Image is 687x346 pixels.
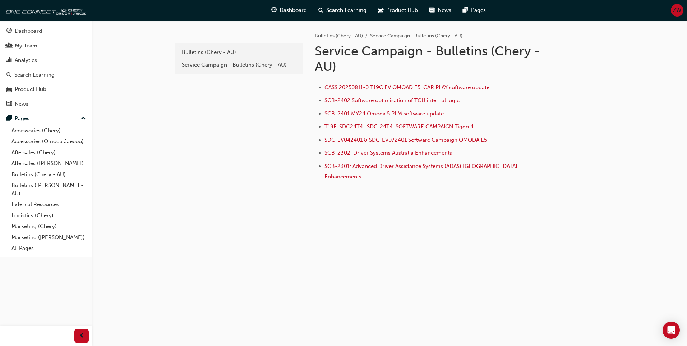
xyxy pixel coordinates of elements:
a: search-iconSearch Learning [313,3,372,18]
span: pages-icon [6,115,12,122]
a: Aftersales (Chery) [9,147,89,158]
button: DashboardMy TeamAnalyticsSearch LearningProduct HubNews [3,23,89,112]
span: car-icon [6,86,12,93]
div: News [15,100,28,108]
a: car-iconProduct Hub [372,3,424,18]
a: news-iconNews [424,3,457,18]
a: SDC-EV042401 & SDC-EV072401 Software Campaign OMODA E5 [324,137,487,143]
span: guage-icon [6,28,12,35]
a: Logistics (Chery) [9,210,89,221]
a: All Pages [9,243,89,254]
span: car-icon [378,6,383,15]
span: search-icon [6,72,11,78]
span: prev-icon [79,332,84,341]
img: oneconnect [4,3,86,17]
button: Pages [3,112,89,125]
div: Dashboard [15,27,42,35]
a: Dashboard [3,24,89,38]
a: Analytics [3,54,89,67]
div: Search Learning [14,71,55,79]
span: Dashboard [280,6,307,14]
a: News [3,97,89,111]
a: pages-iconPages [457,3,492,18]
a: External Resources [9,199,89,210]
span: pages-icon [463,6,468,15]
button: ZW [671,4,683,17]
a: Marketing (Chery) [9,221,89,232]
span: people-icon [6,43,12,49]
a: Marketing ([PERSON_NAME]) [9,232,89,243]
a: Aftersales ([PERSON_NAME]) [9,158,89,169]
span: guage-icon [271,6,277,15]
a: My Team [3,39,89,53]
a: T19FLSDC24T4- SDC-24T4: SOFTWARE CAMPAIGN Tiggo 4 [324,123,474,130]
a: Product Hub [3,83,89,96]
div: Pages [15,114,29,123]
span: ZW [673,6,681,14]
div: Product Hub [15,85,46,94]
span: News [438,6,451,14]
div: Open Intercom Messenger [663,322,680,339]
a: SCB-2401 MY24 Omoda 5 PLM software update [324,110,444,117]
a: SCB-2301: Advanced Driver Assistance Systems (ADAS) [GEOGRAPHIC_DATA] Enhancements [324,163,519,180]
a: Service Campaign - Bulletins (Chery - AU) [178,59,300,71]
span: news-icon [6,101,12,108]
h1: Service Campaign - Bulletins (Chery - AU) [315,43,550,74]
div: My Team [15,42,37,50]
span: Product Hub [386,6,418,14]
a: Bulletins ([PERSON_NAME] - AU) [9,180,89,199]
span: news-icon [429,6,435,15]
a: SCB-2402 Software optimisation of TCU internal logic [324,97,460,104]
span: chart-icon [6,57,12,64]
a: Search Learning [3,68,89,82]
span: search-icon [318,6,323,15]
span: Search Learning [326,6,366,14]
span: Pages [471,6,486,14]
a: Bulletins (Chery - AU) [315,33,363,39]
a: Accessories (Omoda Jaecoo) [9,136,89,147]
a: Bulletins (Chery - AU) [178,46,300,59]
span: up-icon [81,114,86,123]
a: Bulletins (Chery - AU) [9,169,89,180]
div: Analytics [15,56,37,64]
a: CASS 20250811-0 T19C EV OMOAD E5 CAR PLAY software update [324,84,489,91]
a: guage-iconDashboard [266,3,313,18]
a: Accessories (Chery) [9,125,89,136]
div: Service Campaign - Bulletins (Chery - AU) [182,61,297,69]
a: SCB-2302: Driver Systems Australia Enhancements [324,150,452,156]
li: Service Campaign - Bulletins (Chery - AU) [370,32,462,40]
div: Bulletins (Chery - AU) [182,48,297,56]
